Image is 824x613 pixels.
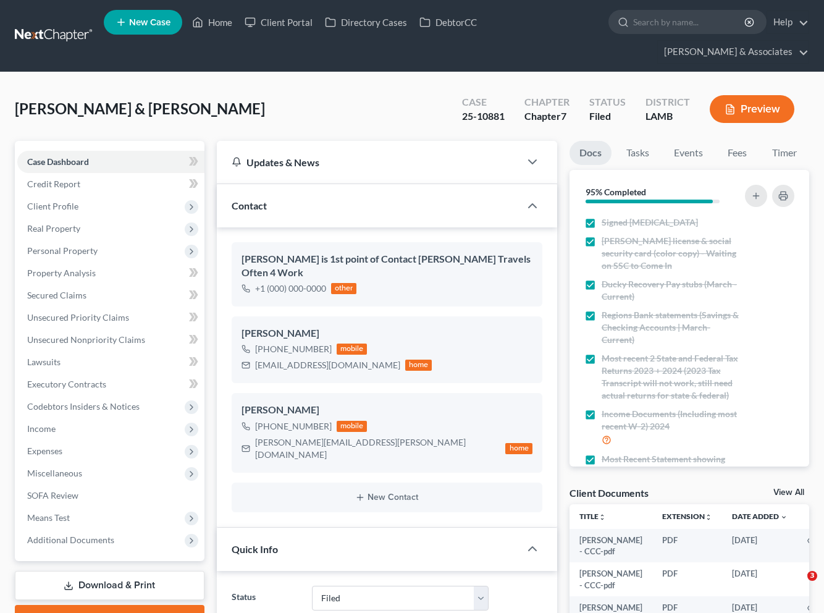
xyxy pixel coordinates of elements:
span: Unsecured Nonpriority Claims [27,334,145,345]
span: Client Profile [27,201,78,211]
td: PDF [652,562,722,596]
div: [PERSON_NAME] [242,403,532,418]
div: other [331,283,357,294]
span: Most recent 2 State and Federal Tax Returns 2023 + 2024 (2023 Tax Transcript will not work, still... [602,352,739,402]
div: [PHONE_NUMBER] [255,420,332,433]
a: Secured Claims [17,284,204,306]
div: Status [589,95,626,109]
span: Income Documents (Including most recent W-2) 2024 [602,408,739,433]
span: Miscellaneous [27,468,82,478]
span: Quick Info [232,543,278,555]
div: [EMAIL_ADDRESS][DOMAIN_NAME] [255,359,400,371]
span: Signed [MEDICAL_DATA] [602,216,698,229]
div: [PERSON_NAME] is 1st point of Contact [PERSON_NAME] Travels Often 4 Work [242,252,532,281]
div: Filed [589,109,626,124]
a: Download & Print [15,571,204,600]
div: home [405,360,432,371]
a: Credit Report [17,173,204,195]
span: Codebtors Insiders & Notices [27,401,140,412]
span: Unsecured Priority Claims [27,312,129,323]
a: Unsecured Priority Claims [17,306,204,329]
div: LAMB [645,109,690,124]
a: Events [664,141,713,165]
div: [PHONE_NUMBER] [255,343,332,355]
div: Chapter [524,95,570,109]
a: Extensionunfold_more [662,512,712,521]
a: Date Added expand_more [732,512,788,521]
a: Titleunfold_more [579,512,606,521]
span: Expenses [27,446,62,456]
a: Lawsuits [17,351,204,373]
div: Updates & News [232,156,505,169]
a: Executory Contracts [17,373,204,395]
div: Case [462,95,505,109]
div: [PERSON_NAME][EMAIL_ADDRESS][PERSON_NAME][DOMAIN_NAME] [255,436,501,461]
i: unfold_more [705,514,712,521]
a: Docs [570,141,612,165]
iframe: Intercom live chat [782,571,812,601]
i: expand_more [780,514,788,521]
a: Help [767,11,809,33]
span: Most Recent Statement showing Balance on Mortgages and/or Car notes [602,453,739,490]
a: Client Portal [238,11,319,33]
td: PDF [652,529,722,563]
a: Directory Cases [319,11,413,33]
span: Executory Contracts [27,379,106,389]
div: mobile [337,344,368,355]
div: mobile [337,421,368,432]
a: DebtorCC [413,11,483,33]
div: District [645,95,690,109]
td: [PERSON_NAME] - CCC-pdf [570,529,652,563]
a: Case Dashboard [17,151,204,173]
a: Tasks [616,141,659,165]
div: home [505,443,532,454]
a: Fees [718,141,757,165]
span: New Case [129,18,170,27]
span: Regions Bank statements (Savings & Checking Accounts | March-Current) [602,309,739,346]
span: Lawsuits [27,357,61,367]
div: [PERSON_NAME] [242,326,532,341]
div: +1 (000) 000-0000 [255,282,326,295]
span: Means Test [27,512,70,523]
span: Property Analysis [27,268,96,278]
a: Property Analysis [17,262,204,284]
a: Unsecured Nonpriority Claims [17,329,204,351]
span: SOFA Review [27,490,78,501]
strong: 95% Completed [586,187,646,197]
span: Contact [232,200,267,211]
span: Income [27,423,56,434]
a: SOFA Review [17,484,204,507]
button: Preview [710,95,794,123]
span: Ducky Recovery Pay stubs (March - Current) [602,278,739,303]
a: View All [773,488,804,497]
td: [DATE] [722,529,797,563]
span: Additional Documents [27,535,114,545]
a: [PERSON_NAME] & Associates [658,41,809,63]
td: [DATE] [722,562,797,596]
input: Search by name... [633,11,746,33]
td: [PERSON_NAME] - CCC-pdf [570,562,652,596]
label: Status [225,586,306,611]
button: New Contact [242,493,532,502]
div: Client Documents [570,486,649,499]
a: Timer [762,141,807,165]
span: 3 [807,571,817,581]
div: Chapter [524,109,570,124]
i: unfold_more [599,514,606,521]
span: Case Dashboard [27,156,89,167]
span: Personal Property [27,245,98,256]
span: Credit Report [27,179,80,189]
a: Home [186,11,238,33]
div: 25-10881 [462,109,505,124]
span: [PERSON_NAME] license & social security card (color copy) - Waiting on SSC to Come In [602,235,739,272]
span: 7 [561,110,566,122]
span: Real Property [27,223,80,234]
span: Secured Claims [27,290,86,300]
span: [PERSON_NAME] & [PERSON_NAME] [15,99,265,117]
